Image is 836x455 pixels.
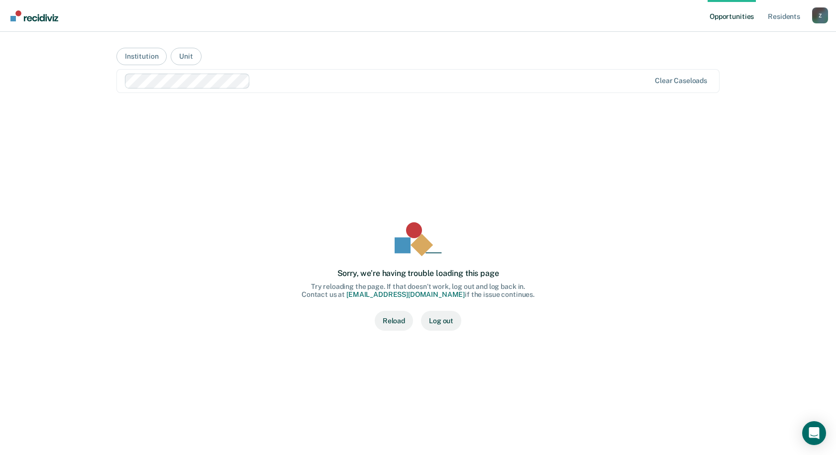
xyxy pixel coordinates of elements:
img: Recidiviz [10,10,58,21]
a: [EMAIL_ADDRESS][DOMAIN_NAME] [346,290,465,298]
div: Z [812,7,828,23]
button: Log out [421,311,461,331]
div: Sorry, we’re having trouble loading this page [337,269,499,278]
div: Open Intercom Messenger [802,421,826,445]
div: Clear caseloads [655,77,707,85]
div: Try reloading the page. If that doesn’t work, log out and log back in. Contact us at if the issue... [302,282,534,299]
button: Reload [375,311,413,331]
button: Profile dropdown button [812,7,828,23]
button: Institution [116,48,167,65]
button: Unit [171,48,201,65]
